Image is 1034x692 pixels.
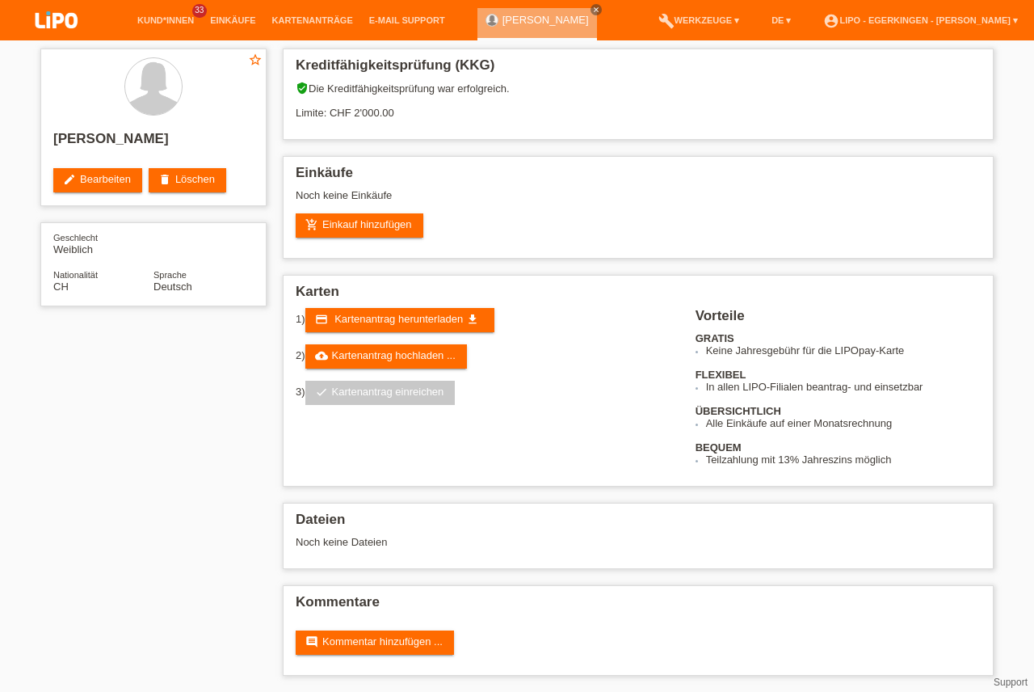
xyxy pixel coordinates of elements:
[296,594,981,618] h2: Kommentare
[696,405,781,417] b: ÜBERSICHTLICH
[305,308,494,332] a: credit_card Kartenantrag herunterladen get_app
[361,15,453,25] a: E-Mail Support
[202,15,263,25] a: Einkäufe
[296,189,981,213] div: Noch keine Einkäufe
[53,231,153,255] div: Weiblich
[296,82,309,95] i: verified_user
[763,15,799,25] a: DE ▾
[815,15,1026,25] a: account_circleLIPO - Egerkingen - [PERSON_NAME] ▾
[706,381,981,393] li: In allen LIPO-Filialen beantrag- und einsetzbar
[296,284,981,308] h2: Karten
[696,332,734,344] b: GRATIS
[650,15,748,25] a: buildWerkzeuge ▾
[658,13,675,29] i: build
[296,165,981,189] h2: Einkäufe
[305,344,467,369] a: cloud_uploadKartenantrag hochladen ...
[158,173,171,186] i: delete
[315,349,328,362] i: cloud_upload
[16,33,97,45] a: LIPO pay
[248,53,263,67] i: star_border
[153,270,187,280] span: Sprache
[53,131,254,155] h2: [PERSON_NAME]
[994,677,1028,688] a: Support
[296,57,981,82] h2: Kreditfähigkeitsprüfung (KKG)
[296,631,454,655] a: commentKommentar hinzufügen ...
[706,454,981,466] li: Teilzahlung mit 13% Jahreszins möglich
[706,344,981,357] li: Keine Jahresgebühr für die LIPOpay-Karte
[53,233,98,243] span: Geschlecht
[305,218,318,231] i: add_shopping_cart
[296,512,981,536] h2: Dateien
[296,381,675,405] div: 3)
[315,313,328,326] i: credit_card
[334,313,463,325] span: Kartenantrag herunterladen
[305,635,318,648] i: comment
[696,441,742,454] b: BEQUEM
[305,381,456,405] a: checkKartenantrag einreichen
[296,308,675,332] div: 1)
[264,15,361,25] a: Kartenanträge
[63,173,76,186] i: edit
[696,308,981,332] h2: Vorteile
[592,6,600,14] i: close
[296,536,789,548] div: Noch keine Dateien
[706,417,981,429] li: Alle Einkäufe auf einer Monatsrechnung
[296,213,423,238] a: add_shopping_cartEinkauf hinzufügen
[153,281,192,293] span: Deutsch
[53,281,69,293] span: Schweiz
[53,270,98,280] span: Nationalität
[248,53,263,70] a: star_border
[296,82,981,131] div: Die Kreditfähigkeitsprüfung war erfolgreich. Limite: CHF 2'000.00
[823,13,839,29] i: account_circle
[502,14,589,26] a: [PERSON_NAME]
[591,4,602,15] a: close
[466,313,479,326] i: get_app
[296,344,675,369] div: 2)
[192,4,207,18] span: 33
[129,15,202,25] a: Kund*innen
[315,386,328,399] i: check
[696,369,746,381] b: FLEXIBEL
[53,168,142,192] a: editBearbeiten
[149,168,226,192] a: deleteLöschen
